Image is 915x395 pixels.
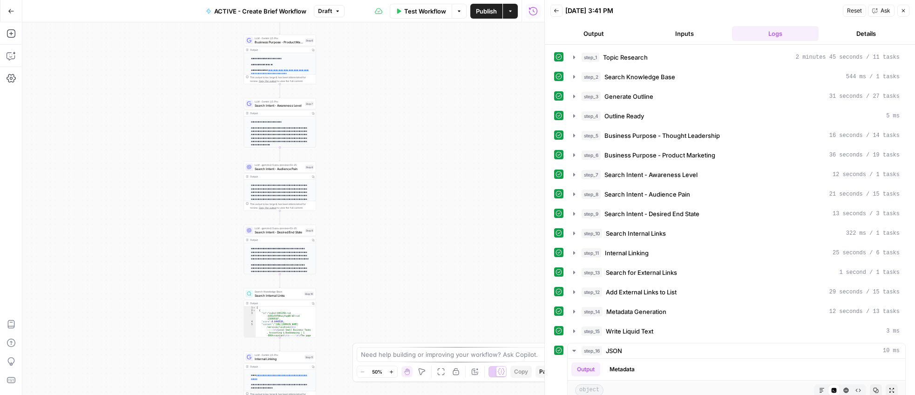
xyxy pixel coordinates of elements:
[244,320,256,323] div: 4
[568,226,905,241] button: 322 ms / 1 tasks
[829,92,900,101] span: 31 seconds / 27 tasks
[305,102,314,106] div: Step 7
[259,206,277,209] span: Copy the output
[305,38,314,42] div: Step 6
[250,175,309,178] div: Output
[568,324,905,339] button: 3 ms
[279,21,281,34] g: Edge from step_5 to step_6
[847,7,862,15] span: Reset
[582,190,601,199] span: step_8
[250,202,314,210] div: This output is too large & has been abbreviated for review. to view the full content.
[568,304,905,319] button: 12 seconds / 13 tasks
[604,92,653,101] span: Generate Outline
[833,210,900,218] span: 13 seconds / 3 tasks
[604,362,640,376] button: Metadata
[244,312,256,320] div: 3
[279,338,281,351] g: Edge from step_10 to step_11
[279,148,281,161] g: Edge from step_7 to step_8
[846,229,900,238] span: 322 ms / 1 tasks
[641,26,728,41] button: Inputs
[255,103,303,108] span: Search Intent - Awareness Level
[255,166,303,171] span: Search Intent - Audience Pain
[244,288,316,338] div: Search Knowledge BaseSearch Internal LinksStep 10Output[ { "id":"vsdid:1991259:rid :kIRIe5VTN0uiy...
[606,287,677,297] span: Add External Links to List
[883,347,900,355] span: 10 ms
[604,72,675,82] span: Search Knowledge Base
[605,248,649,258] span: Internal Linking
[582,346,602,355] span: step_16
[305,228,314,232] div: Step 9
[582,229,602,238] span: step_10
[510,366,532,378] button: Copy
[829,151,900,159] span: 36 seconds / 19 tasks
[255,163,303,167] span: LLM · gemini-2.5-pro-preview-03-25
[604,209,699,218] span: Search Intent - Desired End State
[568,148,905,163] button: 36 seconds / 19 tasks
[514,368,528,376] span: Copy
[582,307,603,316] span: step_14
[318,7,332,15] span: Draft
[829,190,900,198] span: 21 seconds / 15 tasks
[255,36,303,40] span: LLM · Gemini 2.5 Pro
[822,26,909,41] button: Details
[404,7,446,16] span: Test Workflow
[829,307,900,316] span: 12 seconds / 13 tasks
[881,7,890,15] span: Ask
[833,170,900,179] span: 12 seconds / 1 tasks
[255,356,303,361] span: Internal Linking
[582,150,601,160] span: step_6
[568,285,905,300] button: 29 seconds / 15 tasks
[305,165,314,169] div: Step 8
[568,245,905,260] button: 25 seconds / 6 tasks
[568,89,905,104] button: 31 seconds / 27 tasks
[279,84,281,98] g: Edge from step_6 to step_7
[604,190,690,199] span: Search Intent - Audience Pain
[582,53,599,62] span: step_1
[279,211,281,225] g: Edge from step_8 to step_9
[568,128,905,143] button: 16 seconds / 14 tasks
[568,109,905,123] button: 5 ms
[476,7,497,16] span: Publish
[255,290,302,293] span: Search Knowledge Base
[606,307,666,316] span: Metadata Generation
[604,131,720,140] span: Business Purpose - Thought Leadership
[606,327,653,336] span: Write Liquid Text
[253,306,256,309] span: Toggle code folding, rows 1 through 182
[582,209,601,218] span: step_9
[582,72,601,82] span: step_2
[250,48,309,52] div: Output
[550,26,637,41] button: Output
[244,162,316,211] div: LLM · gemini-2.5-pro-preview-03-25Search Intent - Audience PainStep 8Output**** **** **** **** **...
[250,238,309,242] div: Output
[200,4,312,19] button: ACTIVE - Create Brief Workflow
[571,362,600,376] button: Output
[244,309,256,312] div: 2
[250,111,309,115] div: Output
[833,249,900,257] span: 25 seconds / 6 tasks
[829,131,900,140] span: 16 seconds / 14 tasks
[253,309,256,312] span: Toggle code folding, rows 2 through 19
[244,225,316,274] div: LLM · gemini-2.5-pro-preview-03-25Search Intent - Desired End StateStep 9Output**** **** **** ***...
[255,40,303,44] span: Business Purpose - Product Marketing
[604,150,715,160] span: Business Purpose - Product Marketing
[839,268,900,277] span: 1 second / 1 tasks
[868,5,895,17] button: Ask
[372,368,382,375] span: 50%
[582,248,601,258] span: step_11
[582,111,601,121] span: step_4
[606,346,622,355] span: JSON
[843,5,866,17] button: Reset
[250,365,309,368] div: Output
[582,131,601,140] span: step_5
[568,265,905,280] button: 1 second / 1 tasks
[568,69,905,84] button: 544 ms / 1 tasks
[606,229,666,238] span: Search Internal Links
[255,100,303,103] span: LLM · Gemini 2.5 Pro
[214,7,306,16] span: ACTIVE - Create Brief Workflow
[255,230,303,234] span: Search Intent - Desired End State
[582,268,602,277] span: step_13
[535,366,558,378] button: Paste
[255,353,303,357] span: LLM · Gemini 2.5 Pro
[604,170,698,179] span: Search Intent - Awareness Level
[582,287,602,297] span: step_12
